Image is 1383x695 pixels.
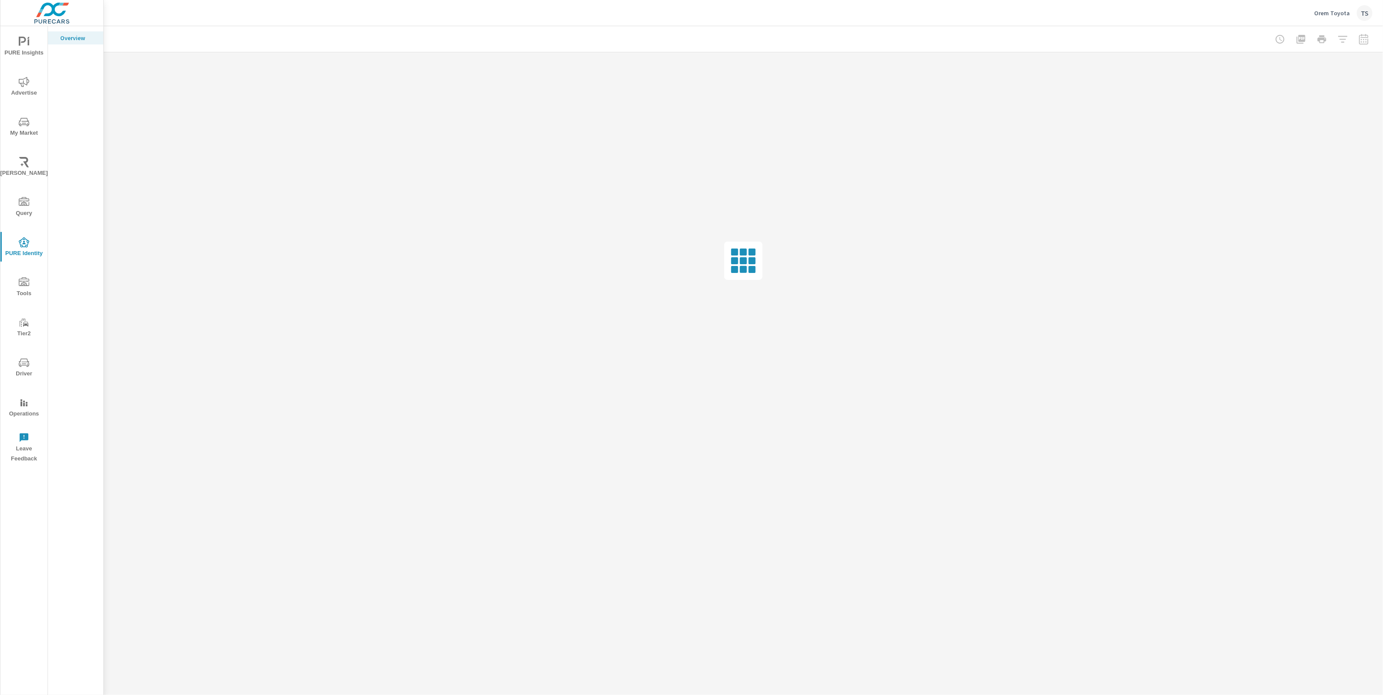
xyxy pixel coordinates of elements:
[3,117,45,138] span: My Market
[1357,5,1373,21] div: TS
[3,157,45,178] span: [PERSON_NAME]
[48,31,103,44] div: Overview
[3,398,45,419] span: Operations
[3,317,45,339] span: Tier2
[0,26,48,467] div: nav menu
[60,34,96,42] p: Overview
[3,277,45,299] span: Tools
[3,358,45,379] span: Driver
[3,433,45,464] span: Leave Feedback
[3,77,45,98] span: Advertise
[1314,9,1350,17] p: Orem Toyota
[3,197,45,218] span: Query
[3,237,45,259] span: PURE Identity
[3,37,45,58] span: PURE Insights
